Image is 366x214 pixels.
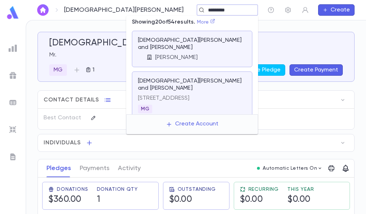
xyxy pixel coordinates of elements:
[9,125,17,134] img: imports_grey.530a8a0e642e233f2baf0ef88e8c9fcb.svg
[126,16,221,29] p: Showing 20 of 54 results.
[290,64,343,76] button: Create Payment
[6,6,20,20] img: logo
[237,64,285,76] button: Create Pledge
[57,186,88,192] span: Donations
[46,159,71,177] button: Pledges
[240,194,263,205] h5: $0.00
[197,20,216,25] a: More
[9,153,17,161] img: letters_grey.7941b92b52307dd3b8a917253454ce1c.svg
[263,165,317,171] p: Automatic Letters On
[44,96,99,104] span: Contact Details
[9,71,17,80] img: campaigns_grey.99e729a5f7ee94e3726e6486bddda8f1.svg
[64,6,184,14] p: [DEMOGRAPHIC_DATA][PERSON_NAME]
[49,64,67,76] div: MG
[9,44,17,53] img: reports_grey.c525e4749d1bce6a11f5fe2a8de1b229.svg
[9,98,17,107] img: batches_grey.339ca447c9d9533ef1741baa751efc33.svg
[155,54,198,61] p: [PERSON_NAME]
[49,38,218,49] h5: [DEMOGRAPHIC_DATA][PERSON_NAME]
[318,4,355,16] button: Create
[54,66,63,74] p: MG
[48,194,81,205] h5: $360.00
[178,186,216,192] span: Outstanding
[44,112,85,124] p: Best Contact
[160,118,224,131] button: Create Account
[49,51,343,59] p: Mr.
[83,64,97,76] button: 1
[91,66,94,74] p: 1
[254,163,326,173] button: Automatic Letters On
[97,194,100,205] h5: 1
[39,7,47,13] img: home_white.a664292cf8c1dea59945f0da9f25487c.svg
[97,186,138,192] span: Donation Qty
[80,159,109,177] button: Payments
[287,186,314,192] span: This Year
[118,159,141,177] button: Activity
[287,194,311,205] h5: $0.00
[44,139,81,146] span: Individuals
[138,95,246,102] p: [STREET_ADDRESS]
[138,37,246,51] p: [DEMOGRAPHIC_DATA][PERSON_NAME] and [PERSON_NAME]
[169,194,192,205] h5: $0.00
[248,186,279,192] span: Recurring
[138,106,152,112] span: MG
[138,78,246,92] p: [DEMOGRAPHIC_DATA][PERSON_NAME] and [PERSON_NAME]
